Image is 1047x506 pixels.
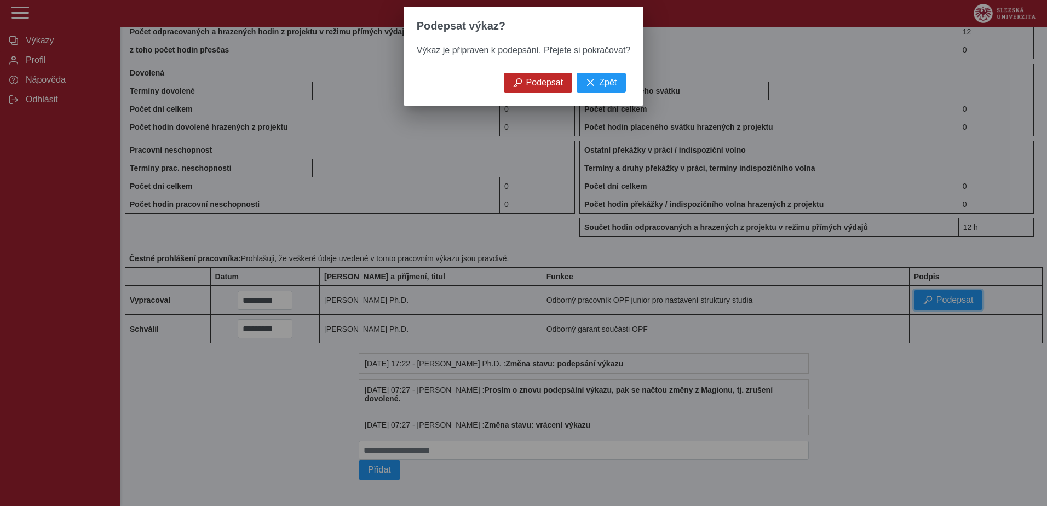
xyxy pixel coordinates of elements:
button: Podepsat [504,73,573,93]
button: Zpět [577,73,626,93]
span: Podepsat [526,78,563,88]
span: Výkaz je připraven k podepsání. Přejete si pokračovat? [417,45,630,55]
span: Zpět [599,78,617,88]
span: Podepsat výkaz? [417,20,505,32]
